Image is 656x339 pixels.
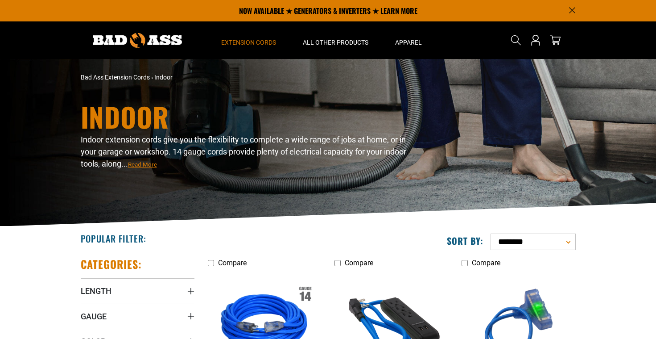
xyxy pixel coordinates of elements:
[81,304,194,329] summary: Gauge
[345,259,373,267] span: Compare
[382,21,435,59] summary: Apparel
[289,21,382,59] summary: All Other Products
[472,259,500,267] span: Compare
[81,103,406,130] h1: Indoor
[395,38,422,46] span: Apparel
[303,38,368,46] span: All Other Products
[208,21,289,59] summary: Extension Cords
[447,235,483,247] label: Sort by:
[151,74,153,81] span: ›
[218,259,247,267] span: Compare
[81,233,146,244] h2: Popular Filter:
[81,278,194,303] summary: Length
[93,33,182,48] img: Bad Ass Extension Cords
[81,74,150,81] a: Bad Ass Extension Cords
[81,286,111,296] span: Length
[81,73,406,82] nav: breadcrumbs
[509,33,523,47] summary: Search
[81,135,406,168] span: Indoor extension cords give you the flexibility to complete a wide range of jobs at home, or in y...
[128,161,157,168] span: Read More
[81,257,142,271] h2: Categories:
[154,74,173,81] span: Indoor
[221,38,276,46] span: Extension Cords
[81,311,107,322] span: Gauge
